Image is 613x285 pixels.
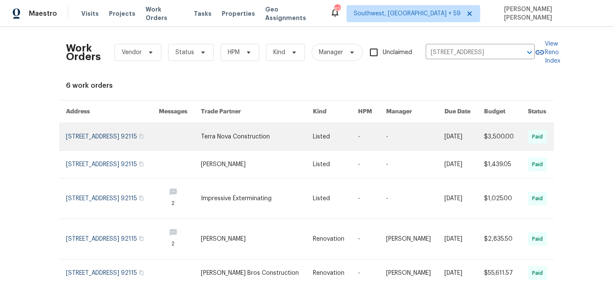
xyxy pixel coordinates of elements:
td: - [351,151,379,178]
span: Vendor [122,48,142,57]
span: Manager [319,48,343,57]
td: [PERSON_NAME] [194,219,306,259]
th: Address [59,101,152,123]
span: Geo Assignments [265,5,320,22]
span: HPM [228,48,240,57]
td: Terra Nova Construction [194,123,306,151]
span: Tasks [194,11,212,17]
td: Listed [306,123,351,151]
span: Maestro [29,9,57,18]
span: [PERSON_NAME] [PERSON_NAME] [501,5,600,22]
td: Impressive Exterminating [194,178,306,219]
h2: Work Orders [66,44,101,61]
td: Renovation [306,219,351,259]
span: Projects [109,9,135,18]
td: - [351,123,379,151]
th: Kind [306,101,351,123]
th: HPM [351,101,379,123]
button: Copy Address [137,132,145,140]
td: - [379,151,438,178]
a: View Reno Index [535,40,560,65]
th: Budget [477,101,521,123]
th: Status [521,101,554,123]
th: Manager [379,101,438,123]
td: - [379,123,438,151]
button: Open [524,46,536,58]
button: Copy Address [137,194,145,202]
span: Work Orders [146,5,183,22]
td: - [351,219,379,259]
button: Copy Address [137,160,145,168]
td: - [379,178,438,219]
span: Kind [273,48,285,57]
th: Trade Partner [194,101,306,123]
td: - [351,178,379,219]
span: Properties [222,9,255,18]
button: Copy Address [137,269,145,276]
td: Listed [306,178,351,219]
input: Enter in an address [426,46,511,59]
span: Southwest, [GEOGRAPHIC_DATA] + 59 [354,9,461,18]
td: Listed [306,151,351,178]
div: 6 work orders [66,81,547,90]
span: Visits [81,9,99,18]
button: Copy Address [137,235,145,242]
div: 620 [334,5,340,14]
td: [PERSON_NAME] [194,151,306,178]
span: Unclaimed [383,48,412,57]
th: Messages [152,101,194,123]
td: [PERSON_NAME] [379,219,438,259]
th: Due Date [438,101,477,123]
span: Status [175,48,194,57]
